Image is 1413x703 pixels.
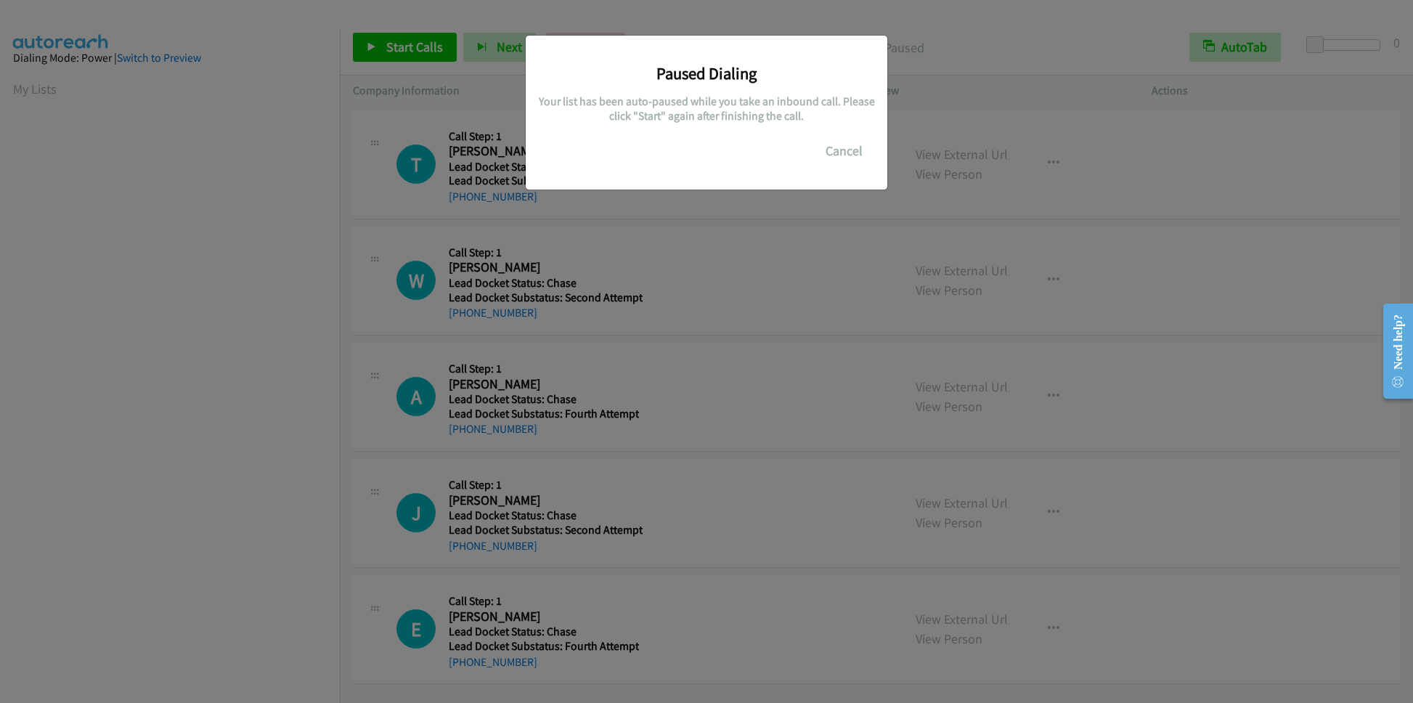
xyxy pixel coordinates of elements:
[1371,293,1413,409] iframe: Resource Center
[537,94,876,123] h5: Your list has been auto-paused while you take an inbound call. Please click "Start" again after f...
[812,137,876,166] button: Cancel
[537,63,876,84] h3: Paused Dialing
